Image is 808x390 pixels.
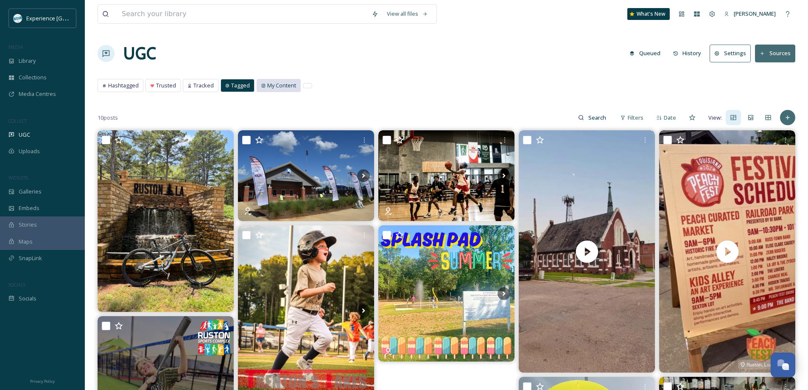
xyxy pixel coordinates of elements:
[720,6,780,22] a: [PERSON_NAME]
[19,188,42,196] span: Galleries
[628,114,643,122] span: Filters
[625,45,669,62] a: Queued
[108,81,139,90] span: Hashtagged
[664,114,676,122] span: Date
[627,8,670,20] a: What's New
[26,14,110,22] span: Experience [GEOGRAPHIC_DATA]
[19,254,42,262] span: SnapLink
[669,45,710,62] a: History
[193,81,214,90] span: Tracked
[156,81,176,90] span: Trusted
[659,130,795,373] img: thumbnail
[771,353,795,377] button: Open Chat
[117,5,367,23] input: Search your library
[267,81,296,90] span: My Content
[378,225,514,362] img: It's a SPLASH PAD SUMMER!💦 Our splash pads at Cook, Mayfield, and Duncan parks will open up for t...
[8,44,23,50] span: MEDIA
[708,114,722,122] span: View:
[19,57,36,65] span: Library
[30,376,55,386] a: Privacy Policy
[98,114,118,122] span: 10 posts
[123,41,156,66] a: UGC
[584,109,612,126] input: Search
[14,14,22,22] img: 24IZHUKKFBA4HCESFN4PRDEIEY.avif
[98,130,234,312] img: Finally made it to my local trails at Ruston, LA in Lincoln Parish Park. Gonna work towards getti...
[19,221,37,229] span: Stories
[19,238,33,246] span: Maps
[238,130,374,221] img: The National Fastpitch Alliance Championship is underway at our complex!🥎 #rustonsportscomplex #c...
[519,130,655,373] video: Ruston Louisiana #rustonla #ruston #louisiana #peachfestival rustoncvb lapeachfest only.in.louisi...
[519,130,655,373] img: thumbnail
[755,45,795,62] button: Sources
[19,147,40,155] span: Uploads
[19,131,30,139] span: UGC
[8,281,25,288] span: SOCIALS
[383,6,432,22] a: View all files
[734,10,776,17] span: [PERSON_NAME]
[8,118,27,124] span: COLLECT
[669,45,706,62] button: History
[19,204,39,212] span: Embeds
[19,90,56,98] span: Media Centres
[710,45,751,62] button: Settings
[19,73,47,81] span: Collections
[378,130,514,221] img: Left it all on the court. 🏀🏀🏀 📸: shotbyshadii #lhsaa #rustonsportscomplex #rustonla #rustonsports
[659,130,795,373] video: Lola does Ruston Peach Festival! 🍑☀️🍦 We’ve had so much fun strolling downtownruston this weekend...
[8,174,28,181] span: WIDGETS
[19,295,36,303] span: Socials
[231,81,250,90] span: Tagged
[30,379,55,384] span: Privacy Policy
[625,45,665,62] button: Queued
[710,45,755,62] a: Settings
